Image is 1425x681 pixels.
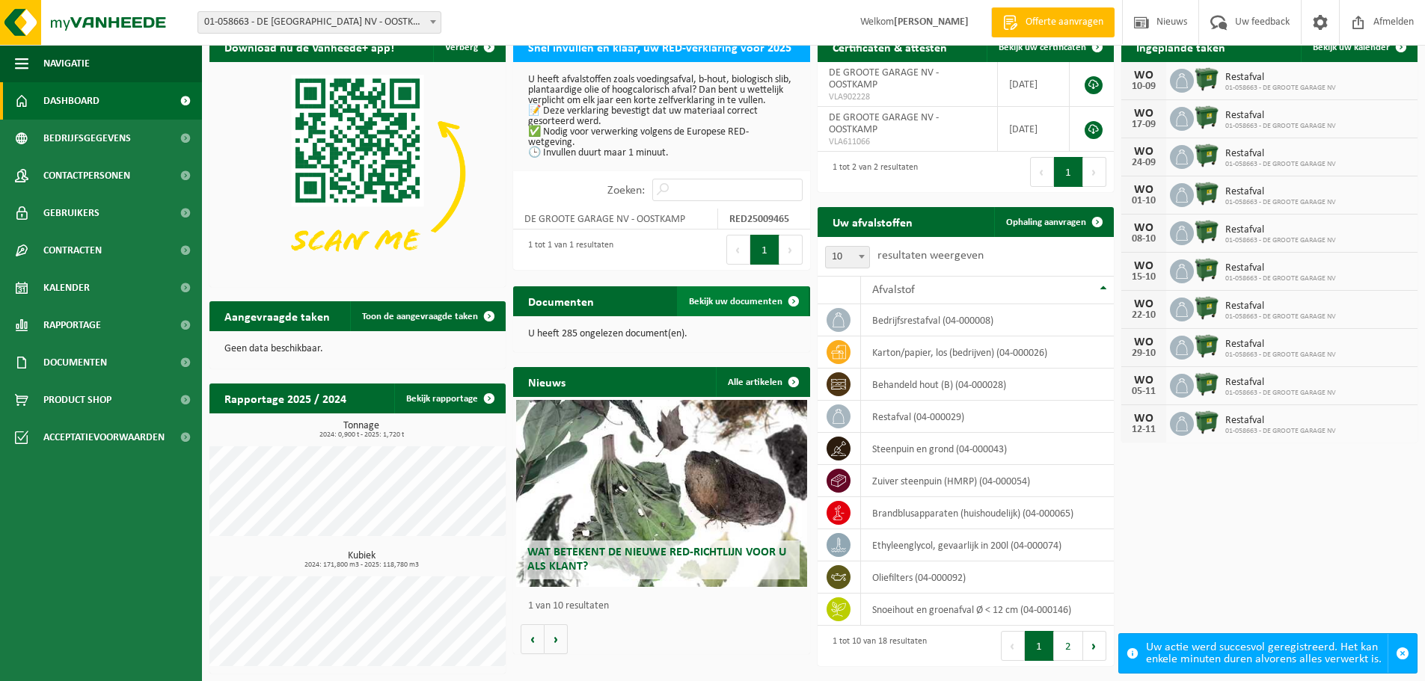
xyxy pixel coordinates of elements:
[1129,336,1159,348] div: WO
[607,185,645,197] label: Zoeken:
[527,546,786,573] span: Wat betekent de nieuwe RED-richtlijn voor u als klant?
[1129,298,1159,310] div: WO
[521,233,613,266] div: 1 tot 1 van 1 resultaten
[1225,72,1336,84] span: Restafval
[209,383,361,413] h2: Rapportage 2025 / 2024
[513,32,806,61] h2: Snel invullen en klaar, uw RED-verklaring voor 2025
[1121,32,1240,61] h2: Ingeplande taken
[362,312,478,321] span: Toon de aangevraagde taken
[1194,372,1219,397] img: WB-1100-HPE-GN-01
[545,624,568,654] button: Volgende
[861,369,1114,401] td: behandeld hout (B) (04-000028)
[825,246,870,268] span: 10
[829,67,939,90] span: DE GROOTE GARAGE NV - OOSTKAMP
[1129,425,1159,435] div: 12-11
[1129,158,1159,168] div: 24-09
[987,32,1112,62] a: Bekijk uw certificaten
[991,7,1115,37] a: Offerte aanvragen
[825,629,927,662] div: 1 tot 10 van 18 resultaten
[726,235,750,265] button: Previous
[1225,224,1336,236] span: Restafval
[1129,146,1159,158] div: WO
[826,247,869,268] span: 10
[1225,312,1336,321] span: 01-058663 - DE GROOTE GARAGE NV
[43,306,101,344] span: Rapportage
[1225,339,1336,351] span: Restafval
[894,16,969,28] strong: [PERSON_NAME]
[1225,274,1336,283] span: 01-058663 - DE GROOTE GARAGE NV
[716,367,809,397] a: Alle artikelen
[43,157,130,194] span: Contactpersonen
[1194,295,1219,321] img: WB-1100-HPE-GN-01
[1301,32,1416,62] a: Bekijk uw kalender
[43,194,99,232] span: Gebruikers
[1225,122,1336,131] span: 01-058663 - DE GROOTE GARAGE NV
[1129,413,1159,425] div: WO
[1030,157,1054,187] button: Previous
[224,344,491,354] p: Geen data beschikbaar.
[818,207,928,236] h2: Uw afvalstoffen
[861,465,1114,497] td: zuiver steenpuin (HMRP) (04-000054)
[445,43,478,52] span: Verberg
[209,301,345,330] h2: Aangevraagde taken
[1225,84,1336,93] span: 01-058663 - DE GROOTE GARAGE NV
[513,367,580,396] h2: Nieuws
[998,62,1069,107] td: [DATE]
[1225,427,1336,436] span: 01-058663 - DE GROOTE GARAGE NV
[779,235,803,265] button: Next
[1129,108,1159,120] div: WO
[999,43,1086,52] span: Bekijk uw certificaten
[829,136,987,148] span: VLA611066
[1129,120,1159,130] div: 17-09
[1225,110,1336,122] span: Restafval
[861,304,1114,336] td: bedrijfsrestafval (04-000008)
[43,269,90,306] span: Kalender
[1194,105,1219,130] img: WB-1100-HPE-GN-01
[1054,631,1083,661] button: 2
[1225,160,1336,169] span: 01-058663 - DE GROOTE GARAGE NV
[1083,631,1106,661] button: Next
[1194,219,1219,244] img: WB-1100-HPE-GN-01
[677,286,809,316] a: Bekijk uw documenten
[1001,631,1025,661] button: Previous
[861,561,1114,594] td: oliefilters (04-000092)
[516,400,806,587] a: Wat betekent de nieuwe RED-richtlijn voor u als klant?
[1129,222,1159,234] div: WO
[729,214,789,225] strong: RED25009465
[1225,262,1336,274] span: Restafval
[1129,375,1159,386] div: WO
[1194,143,1219,168] img: WB-1100-HPE-GN-01
[861,529,1114,561] td: ethyleenglycol, gevaarlijk in 200l (04-000074)
[217,561,506,569] span: 2024: 171,800 m3 - 2025: 118,780 m3
[350,301,504,331] a: Toon de aangevraagde taken
[43,232,102,269] span: Contracten
[1194,410,1219,435] img: WB-1100-HPE-GN-01
[1225,301,1336,312] span: Restafval
[1225,415,1336,427] span: Restafval
[43,45,90,82] span: Navigatie
[1194,67,1219,92] img: WB-1100-HPE-GN-01
[197,11,441,34] span: 01-058663 - DE GROOTE GARAGE NV - OOSTKAMP
[998,107,1069,152] td: [DATE]
[877,250,984,262] label: resultaten weergeven
[1225,351,1336,360] span: 01-058663 - DE GROOTE GARAGE NV
[1129,234,1159,244] div: 08-10
[872,284,915,296] span: Afvalstof
[1225,186,1336,198] span: Restafval
[209,32,409,61] h2: Download nu de Vanheede+ app!
[217,551,506,569] h3: Kubiek
[829,91,987,103] span: VLA902228
[829,112,939,135] span: DE GROOTE GARAGE NV - OOSTKAMP
[861,497,1114,529] td: brandblusapparaten (huishoudelijk) (04-000065)
[1006,218,1086,227] span: Ophaling aanvragen
[43,82,99,120] span: Dashboard
[1022,15,1107,30] span: Offerte aanvragen
[1025,631,1054,661] button: 1
[528,329,794,339] p: U heeft 285 ongelezen document(en).
[1129,70,1159,81] div: WO
[513,209,718,229] td: DE GROOTE GARAGE NV - OOSTKAMP
[1129,81,1159,92] div: 10-09
[818,32,962,61] h2: Certificaten & attesten
[198,12,441,33] span: 01-058663 - DE GROOTE GARAGE NV - OOSTKAMP
[1225,148,1336,160] span: Restafval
